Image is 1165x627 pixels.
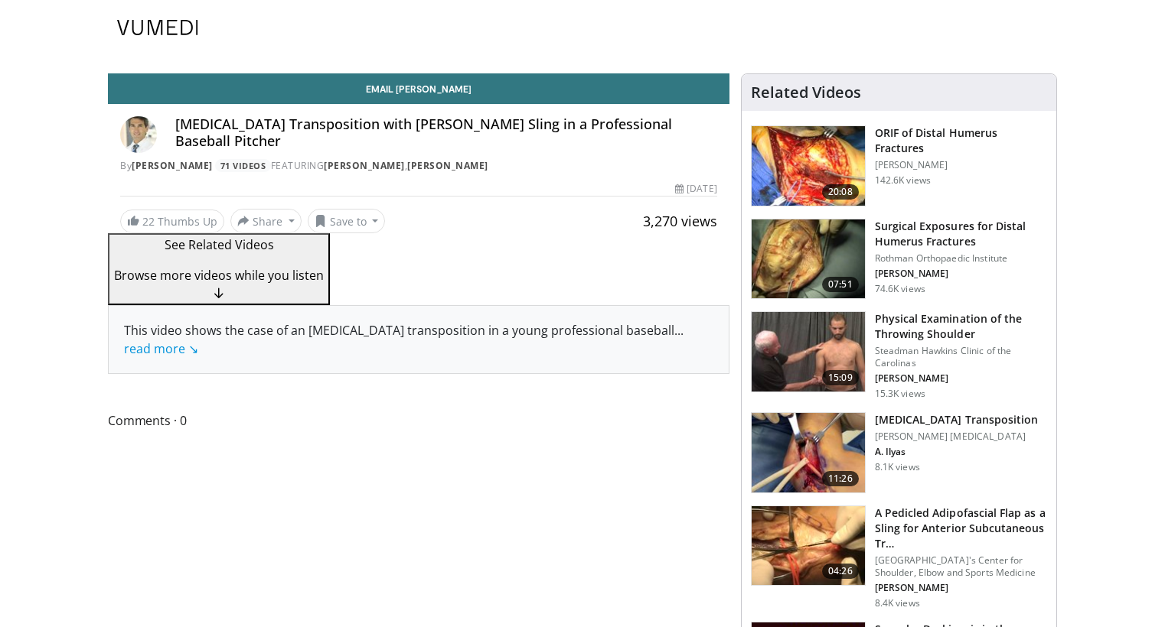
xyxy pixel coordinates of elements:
div: By FEATURING , [120,159,717,173]
p: [GEOGRAPHIC_DATA]'s Center for Shoulder, Elbow and Sports Medicine [875,554,1047,579]
p: 74.6K views [875,283,925,295]
a: [PERSON_NAME] [407,159,488,172]
h3: Physical Examination of the Throwing Shoulder [875,311,1047,342]
a: 07:51 Surgical Exposures for Distal Humerus Fractures Rothman Orthopaedic Institute [PERSON_NAME]... [751,219,1047,300]
h4: Related Videos [751,83,861,102]
p: Rothman Orthopaedic Institute [875,252,1047,265]
a: [PERSON_NAME] [132,159,213,172]
img: rosen1_1.png.150x105_q85_crop-smart_upscale.jpg [752,506,865,586]
a: 11:26 [MEDICAL_DATA] Transposition [PERSON_NAME] [MEDICAL_DATA] A. Ilyas 8.1K views [751,412,1047,493]
img: Avatar [120,116,157,153]
a: 22 Thumbs Up [120,210,224,233]
p: See Related Videos [114,236,324,254]
h3: ORIF of Distal Humerus Fractures [875,125,1047,156]
div: [DATE] [675,182,716,196]
p: 8.4K views [875,597,920,609]
p: [PERSON_NAME] [MEDICAL_DATA] [875,430,1039,443]
a: 20:08 ORIF of Distal Humerus Fractures [PERSON_NAME] 142.6K views [751,125,1047,206]
img: 4c3c6f75-4af4-4fa2-bff6-d5a560996c15.150x105_q85_crop-smart_upscale.jpg [752,413,865,492]
span: 20:08 [822,184,859,200]
span: 3,270 views [643,212,717,230]
p: 8.1K views [875,461,920,473]
button: Save to [308,209,386,233]
button: Share [230,209,302,233]
img: 70322_0000_3.png.150x105_q85_crop-smart_upscale.jpg [752,219,865,299]
img: orif-sanch_3.png.150x105_q85_crop-smart_upscale.jpg [752,126,865,206]
span: 22 [142,214,155,229]
p: 142.6K views [875,174,931,187]
a: Email [PERSON_NAME] [108,73,729,104]
span: Browse more videos while you listen [114,267,324,284]
a: 71 Videos [215,159,271,172]
img: 304394_0001_1.png.150x105_q85_crop-smart_upscale.jpg [752,312,865,391]
p: Asif Ilyas [875,446,1039,458]
a: [PERSON_NAME] [324,159,405,172]
a: 15:09 Physical Examination of the Throwing Shoulder Steadman Hawkins Clinic of the Carolinas [PER... [751,311,1047,400]
img: VuMedi Logo [117,20,198,35]
h3: [MEDICAL_DATA] Transposition [875,412,1039,427]
a: read more ↘ [124,340,198,357]
p: Melvin Rosenwasser [875,582,1047,594]
p: Steadman Hawkins Clinic of the Carolinas [875,345,1047,369]
button: See Related Videos Browse more videos while you listen [108,233,330,305]
span: 07:51 [822,277,859,292]
p: Matthew L. Ramsey [875,268,1047,280]
div: This video shows the case of an [MEDICAL_DATA] transposition in a young professional baseball [124,321,713,358]
h4: [MEDICAL_DATA] Transposition with [PERSON_NAME] Sling in a Professional Baseball Pitcher [175,116,717,149]
p: 15.3K views [875,388,925,400]
span: Comments 0 [108,411,729,430]
a: 04:26 A Pedicled Adipofascial Flap as a Sling for Anterior Subcutaneous Tr… [GEOGRAPHIC_DATA]'s C... [751,505,1047,609]
span: 15:09 [822,370,859,385]
span: 04:26 [822,564,859,579]
h3: A Pedicled Adipofascial Flap as a Sling for Anterior Subcutaneous Transposition of the Ulnar Nerve [875,505,1047,551]
p: [PERSON_NAME] [875,159,1047,171]
span: 11:26 [822,471,859,486]
p: Richard Hawkins [875,372,1047,385]
h3: Surgical Exposures for Distal Humerus Fractures [875,219,1047,249]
